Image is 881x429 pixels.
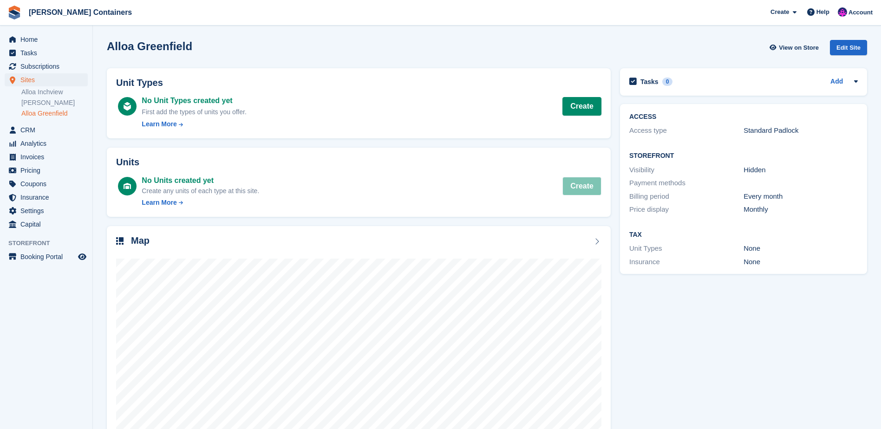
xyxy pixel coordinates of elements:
[7,6,21,19] img: stora-icon-8386f47178a22dfd0bd8f6a31ec36ba5ce8667c1dd55bd0f319d3a0aa187defe.svg
[5,204,88,217] a: menu
[142,95,246,106] div: No Unit Types created yet
[142,108,246,116] span: First add the types of units you offer.
[21,109,88,118] a: Alloa Greenfield
[5,191,88,204] a: menu
[25,5,136,20] a: [PERSON_NAME] Containers
[770,7,789,17] span: Create
[830,77,843,87] a: Add
[5,33,88,46] a: menu
[562,97,601,116] a: Create
[20,204,76,217] span: Settings
[5,60,88,73] a: menu
[20,164,76,177] span: Pricing
[5,250,88,263] a: menu
[20,177,76,190] span: Coupons
[629,204,744,215] div: Price display
[816,7,829,17] span: Help
[5,164,88,177] a: menu
[142,175,259,186] div: No Units created yet
[20,60,76,73] span: Subscriptions
[131,235,150,246] h2: Map
[116,237,124,245] img: map-icn-33ee37083ee616e46c38cad1a60f524a97daa1e2b2c8c0bc3eb3415660979fc1.svg
[629,165,744,175] div: Visibility
[20,73,76,86] span: Sites
[744,257,858,267] div: None
[848,8,873,17] span: Account
[20,150,76,163] span: Invoices
[768,40,822,55] a: View on Store
[5,137,88,150] a: menu
[142,198,176,208] div: Learn More
[142,119,176,129] div: Learn More
[5,46,88,59] a: menu
[142,198,259,208] a: Learn More
[629,231,858,239] h2: Tax
[629,125,744,136] div: Access type
[744,243,858,254] div: None
[562,177,601,195] button: Create
[629,152,858,160] h2: Storefront
[629,178,744,188] div: Payment methods
[5,123,88,136] a: menu
[8,239,92,248] span: Storefront
[744,191,858,202] div: Every month
[20,191,76,204] span: Insurance
[21,88,88,97] a: Alloa Inchview
[20,137,76,150] span: Analytics
[107,40,192,52] h2: Alloa Greenfield
[629,257,744,267] div: Insurance
[629,243,744,254] div: Unit Types
[142,119,246,129] a: Learn More
[5,73,88,86] a: menu
[640,78,659,86] h2: Tasks
[21,98,88,107] a: [PERSON_NAME]
[20,46,76,59] span: Tasks
[116,157,601,168] h2: Units
[744,165,858,175] div: Hidden
[20,123,76,136] span: CRM
[629,113,858,121] h2: ACCESS
[830,40,867,55] div: Edit Site
[20,33,76,46] span: Home
[779,43,819,52] span: View on Store
[744,204,858,215] div: Monthly
[662,78,673,86] div: 0
[124,102,131,110] img: unit-type-icn-white-16d13ffa02960716e5f9c6ef3da9be9de4fcf26b26518e163466bdfb0a71253c.svg
[142,186,259,196] div: Create any units of each type at this site.
[744,125,858,136] div: Standard Padlock
[5,150,88,163] a: menu
[830,40,867,59] a: Edit Site
[5,177,88,190] a: menu
[629,191,744,202] div: Billing period
[77,251,88,262] a: Preview store
[20,218,76,231] span: Capital
[838,7,847,17] img: Claire Wilson
[20,250,76,263] span: Booking Portal
[124,183,131,189] img: unit-icn-white-d235c252c4782ee186a2df4c2286ac11bc0d7b43c5caf8ab1da4ff888f7e7cf9.svg
[5,218,88,231] a: menu
[116,78,601,88] h2: Unit Types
